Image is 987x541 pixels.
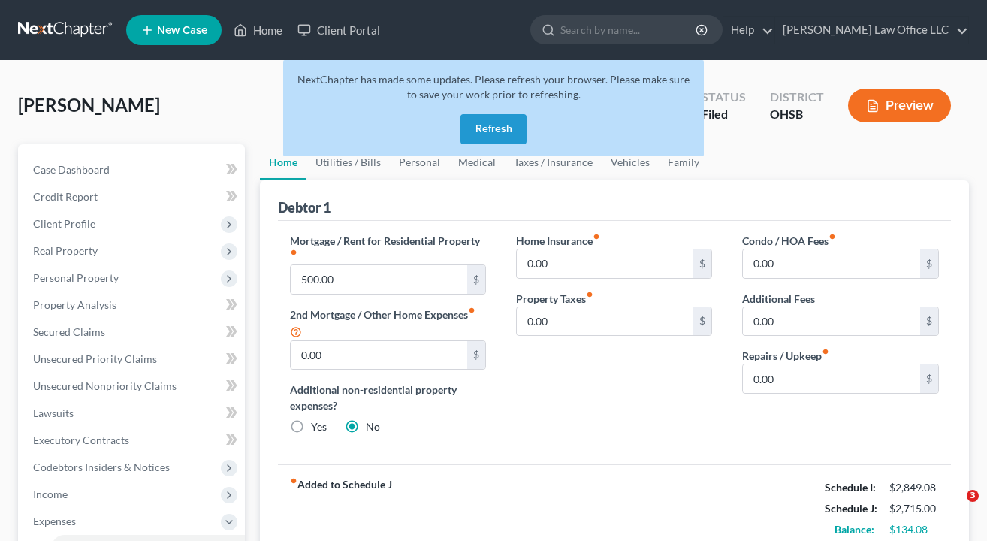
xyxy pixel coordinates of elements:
[967,490,979,502] span: 3
[742,291,815,307] label: Additional Fees
[560,16,698,44] input: Search by name...
[822,348,829,355] i: fiber_manual_record
[33,434,129,446] span: Executory Contracts
[775,17,968,44] a: [PERSON_NAME] Law Office LLC
[157,25,207,36] span: New Case
[723,17,774,44] a: Help
[829,233,836,240] i: fiber_manual_record
[33,379,177,392] span: Unsecured Nonpriority Claims
[825,481,876,494] strong: Schedule I:
[33,217,95,230] span: Client Profile
[742,233,836,249] label: Condo / HOA Fees
[290,249,297,256] i: fiber_manual_record
[21,292,245,319] a: Property Analysis
[467,341,485,370] div: $
[290,477,297,485] i: fiber_manual_record
[33,352,157,365] span: Unsecured Priority Claims
[586,291,593,298] i: fiber_manual_record
[743,307,920,336] input: --
[702,106,746,123] div: Filed
[889,480,939,495] div: $2,849.08
[516,233,600,249] label: Home Insurance
[21,427,245,454] a: Executory Contracts
[920,249,938,278] div: $
[33,461,170,473] span: Codebtors Insiders & Notices
[467,265,485,294] div: $
[693,249,711,278] div: $
[291,341,468,370] input: --
[593,233,600,240] i: fiber_manual_record
[835,523,874,536] strong: Balance:
[460,114,527,144] button: Refresh
[770,106,824,123] div: OHSB
[278,198,331,216] div: Debtor 1
[290,233,486,264] label: Mortgage / Rent for Residential Property
[297,73,690,101] span: NextChapter has made some updates. Please refresh your browser. Please make sure to save your wor...
[21,400,245,427] a: Lawsuits
[366,419,380,434] label: No
[770,89,824,106] div: District
[743,364,920,393] input: --
[825,502,877,515] strong: Schedule J:
[702,89,746,106] div: Status
[18,94,160,116] span: [PERSON_NAME]
[290,307,486,340] label: 2nd Mortgage / Other Home Expenses
[33,298,116,311] span: Property Analysis
[311,419,327,434] label: Yes
[693,307,711,336] div: $
[290,477,392,540] strong: Added to Schedule J
[260,144,306,180] a: Home
[33,244,98,257] span: Real Property
[21,373,245,400] a: Unsecured Nonpriority Claims
[936,490,972,526] iframe: Intercom live chat
[848,89,951,122] button: Preview
[21,156,245,183] a: Case Dashboard
[33,163,110,176] span: Case Dashboard
[33,488,68,500] span: Income
[21,346,245,373] a: Unsecured Priority Claims
[742,348,829,364] label: Repairs / Upkeep
[889,522,939,537] div: $134.08
[21,319,245,346] a: Secured Claims
[516,291,593,307] label: Property Taxes
[517,249,694,278] input: --
[33,271,119,284] span: Personal Property
[33,407,74,419] span: Lawsuits
[889,501,939,516] div: $2,715.00
[21,183,245,210] a: Credit Report
[290,17,388,44] a: Client Portal
[517,307,694,336] input: --
[290,382,486,413] label: Additional non-residential property expenses?
[226,17,290,44] a: Home
[468,307,475,314] i: fiber_manual_record
[33,325,105,338] span: Secured Claims
[33,515,76,527] span: Expenses
[920,364,938,393] div: $
[33,190,98,203] span: Credit Report
[920,307,938,336] div: $
[743,249,920,278] input: --
[291,265,468,294] input: --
